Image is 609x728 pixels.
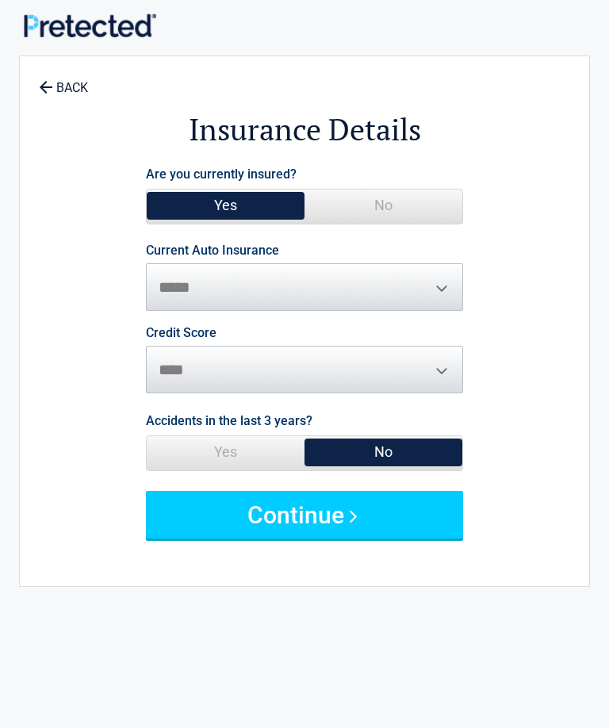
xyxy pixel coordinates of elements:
[28,109,581,150] h2: Insurance Details
[146,244,279,257] label: Current Auto Insurance
[146,410,312,431] label: Accidents in the last 3 years?
[146,327,216,339] label: Credit Score
[36,67,91,94] a: BACK
[24,13,156,37] img: Main Logo
[147,190,304,221] span: Yes
[147,436,304,468] span: Yes
[304,190,462,221] span: No
[146,163,297,185] label: Are you currently insured?
[304,436,462,468] span: No
[146,491,463,538] button: Continue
